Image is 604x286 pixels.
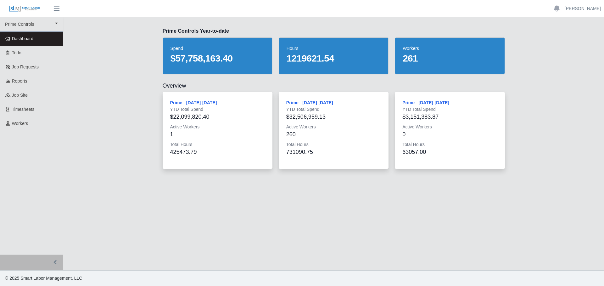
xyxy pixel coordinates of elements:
div: 260 [286,130,381,139]
dt: Active Workers [286,124,381,130]
dd: 1219621.54 [287,53,381,64]
span: Reports [12,78,27,84]
a: [PERSON_NAME] [565,5,601,12]
span: job site [12,93,28,98]
dt: Active Workers [402,124,497,130]
a: Prime - [DATE]-[DATE] [402,100,449,105]
div: $32,506,959.13 [286,112,381,121]
div: 425473.79 [170,148,265,156]
div: 0 [402,130,497,139]
h3: Prime Controls Year-to-date [163,27,505,35]
dt: Total Hours [286,141,381,148]
span: Todo [12,50,21,55]
div: 1 [170,130,265,139]
dt: YTD Total Spend [286,106,381,112]
div: 63057.00 [402,148,497,156]
dt: workers [403,45,497,51]
a: Prime - [DATE]-[DATE] [170,100,217,105]
img: SLM Logo [9,5,40,12]
dt: YTD Total Spend [170,106,265,112]
dt: Active Workers [170,124,265,130]
dt: hours [287,45,381,51]
span: Workers [12,121,28,126]
span: © 2025 Smart Labor Management, LLC [5,276,82,281]
span: Timesheets [12,107,35,112]
h2: Overview [163,82,505,89]
dd: $57,758,163.40 [171,53,265,64]
dt: spend [171,45,265,51]
div: 731090.75 [286,148,381,156]
dd: 261 [403,53,497,64]
div: $22,099,820.40 [170,112,265,121]
span: Job Requests [12,64,39,69]
div: $3,151,383.87 [402,112,497,121]
dt: YTD Total Spend [402,106,497,112]
dt: Total Hours [402,141,497,148]
a: Prime - [DATE]-[DATE] [286,100,333,105]
dt: Total Hours [170,141,265,148]
span: Dashboard [12,36,34,41]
